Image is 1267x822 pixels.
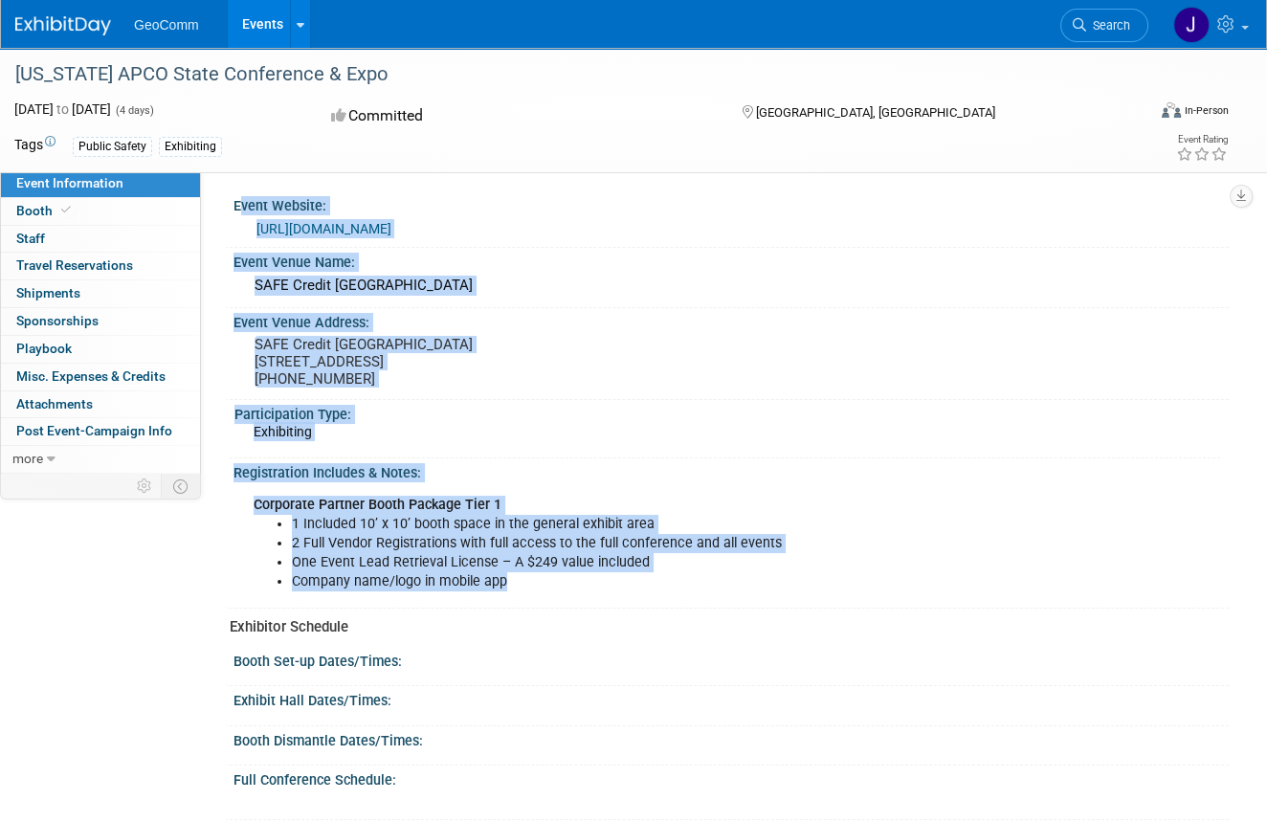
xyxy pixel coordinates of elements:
[233,191,1229,215] div: Event Website:
[16,313,99,328] span: Sponsorships
[292,572,1021,591] li: Company name/logo in mobile app
[134,17,199,33] span: GeoComm
[1,418,200,445] a: Post Event-Campaign Info
[230,617,1214,637] div: Exhibitor Schedule
[54,101,72,117] span: to
[1,364,200,390] a: Misc. Expenses & Credits
[12,451,43,466] span: more
[15,16,111,35] img: ExhibitDay
[325,100,711,133] div: Committed
[16,368,166,384] span: Misc. Expenses & Credits
[1,308,200,335] a: Sponsorships
[1,198,200,225] a: Booth
[128,474,162,499] td: Personalize Event Tab Strip
[292,553,1021,572] li: One Event Lead Retrieval License – A $249 value included
[233,647,1229,671] div: Booth Set-up Dates/Times:
[233,308,1229,332] div: Event Venue Address:
[292,515,1021,534] li: 1 Included 10’ x 10’ booth space in the general exhibit area
[16,257,133,273] span: Travel Reservations
[73,137,152,157] div: Public Safety
[254,497,501,513] b: Corporate Partner Booth Package Tier 1
[16,423,172,438] span: Post Event-Campaign Info
[756,105,995,120] span: [GEOGRAPHIC_DATA], [GEOGRAPHIC_DATA]
[1,391,200,418] a: Attachments
[159,137,222,157] div: Exhibiting
[16,203,75,218] span: Booth
[9,57,1125,92] div: [US_STATE] APCO State Conference & Expo
[248,271,1214,300] div: SAFE Credit [GEOGRAPHIC_DATA]
[1060,9,1148,42] a: Search
[14,135,56,157] td: Tags
[1173,7,1210,43] img: John Shanks
[16,231,45,246] span: Staff
[61,205,71,215] i: Booth reservation complete
[233,726,1229,750] div: Booth Dismantle Dates/Times:
[1176,135,1228,144] div: Event Rating
[1086,18,1130,33] span: Search
[1,446,200,473] a: more
[1051,100,1230,128] div: Event Format
[162,474,201,499] td: Toggle Event Tabs
[114,104,154,117] span: (4 days)
[16,175,123,190] span: Event Information
[233,248,1229,272] div: Event Venue Name:
[16,341,72,356] span: Playbook
[254,424,312,439] span: Exhibiting
[233,766,1229,789] div: Full Conference Schedule:
[256,221,391,236] a: [URL][DOMAIN_NAME]
[16,396,93,411] span: Attachments
[292,534,1021,553] li: 2 Full Vendor Registrations with full access to the full conference and all events
[1184,103,1229,118] div: In-Person
[255,336,627,388] pre: SAFE Credit [GEOGRAPHIC_DATA] [STREET_ADDRESS] [PHONE_NUMBER]
[14,101,111,117] span: [DATE] [DATE]
[234,400,1220,424] div: Participation Type:
[16,285,80,300] span: Shipments
[1,170,200,197] a: Event Information
[233,458,1229,482] div: Registration Includes & Notes:
[233,686,1229,710] div: Exhibit Hall Dates/Times:
[1,253,200,279] a: Travel Reservations
[1,280,200,307] a: Shipments
[1,226,200,253] a: Staff
[1,336,200,363] a: Playbook
[1162,102,1181,118] img: Format-Inperson.png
